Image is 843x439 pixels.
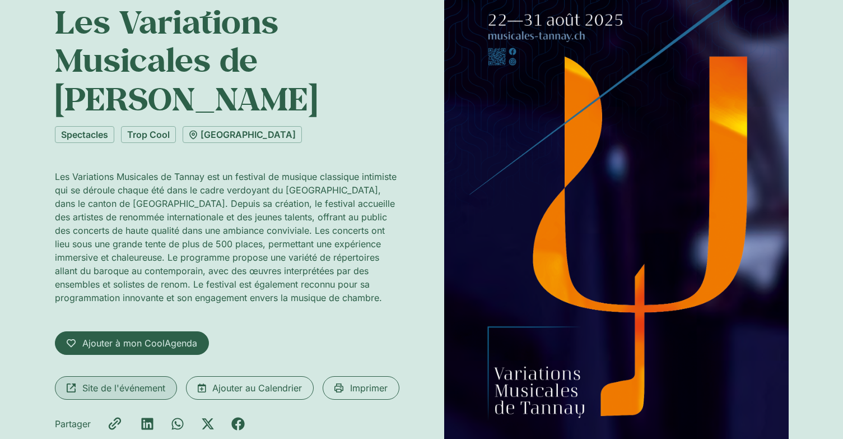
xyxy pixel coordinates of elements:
div: Partager sur linkedin [141,417,154,431]
div: Partager sur x-twitter [201,417,215,431]
span: Le programme propose une variété de répertoires allant du baroque au contemporain, avec des œuvre... [55,252,379,290]
a: Imprimer [323,376,399,400]
h1: Les Variations Musicales de [PERSON_NAME] [55,2,399,117]
span: Depuis sa création, le festival accueille des artistes de renommée internationale et des jeunes t... [55,198,395,236]
a: Site de l'événement [55,376,177,400]
span: Imprimer [350,381,388,395]
a: Ajouter au Calendrier [186,376,314,400]
a: Trop Cool [121,126,176,143]
div: Partager sur whatsapp [171,417,184,431]
span: Les Variations Musicales de Tannay est un festival de musique classique intimiste qui se déroule ... [55,171,397,209]
div: Partager [55,417,91,431]
a: Spectacles [55,126,114,143]
span: Ajouter à mon CoolAgenda [82,336,197,350]
span: Site de l'événement [82,381,165,395]
a: Ajouter à mon CoolAgenda [55,331,209,355]
span: Les concerts ont lieu sous une grande tente de plus de 500 places, permettant une expérience imme... [55,225,385,263]
a: [GEOGRAPHIC_DATA] [183,126,302,143]
div: Partager sur facebook [231,417,245,431]
span: Ajouter au Calendrier [212,381,302,395]
span: Le festival est également reconnu pour sa programmation innovante et son engagement envers la mus... [55,279,382,303]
